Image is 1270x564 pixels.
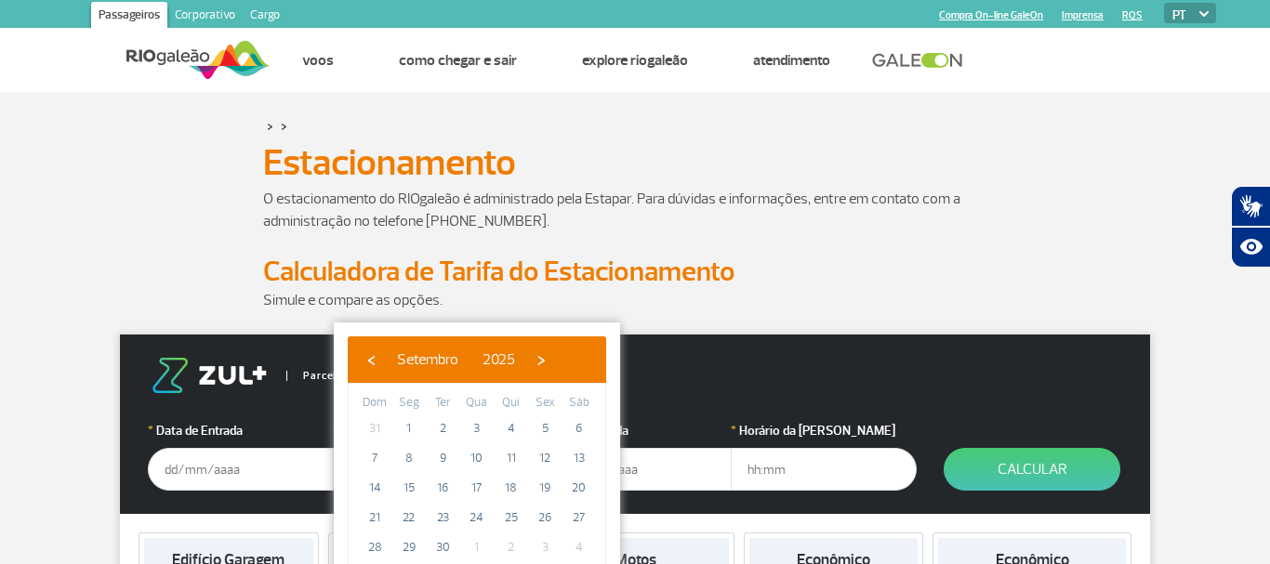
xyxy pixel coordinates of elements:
span: 1 [394,413,424,443]
span: 2025 [483,350,515,369]
img: logo-zul.png [148,358,271,393]
th: weekday [460,393,495,413]
span: 3 [530,532,560,562]
h2: Calculadora de Tarifa do Estacionamento [263,255,1007,289]
a: > [281,115,287,137]
span: 14 [360,473,390,503]
p: O estacionamento do RIOgaleão é administrado pela Estapar. Para dúvidas e informações, entre em c... [263,188,1007,232]
span: 1 [462,532,492,562]
a: Passageiros [91,2,167,32]
div: Plugin de acessibilidade da Hand Talk. [1231,186,1270,268]
span: 13 [564,443,594,473]
span: 15 [394,473,424,503]
button: › [527,346,555,374]
th: weekday [528,393,562,413]
span: 4 [496,413,526,443]
button: 2025 [470,346,527,374]
a: > [267,115,273,137]
label: Data da Saída [546,421,732,440]
span: 20 [564,473,594,503]
span: 24 [462,503,492,532]
a: Voos [302,51,334,70]
th: weekday [358,393,392,413]
span: 27 [564,503,594,532]
span: 2 [428,413,457,443]
input: dd/mm/aaaa [546,448,732,491]
span: Parceiro Oficial [286,371,382,381]
span: 31 [360,413,390,443]
span: 29 [394,532,424,562]
button: ‹ [357,346,385,374]
span: 3 [462,413,492,443]
span: 12 [530,443,560,473]
th: weekday [562,393,596,413]
input: hh:mm [731,448,917,491]
input: dd/mm/aaaa [148,448,334,491]
span: 28 [360,532,390,562]
a: Como chegar e sair [399,51,517,70]
span: 16 [428,473,457,503]
span: 4 [564,532,594,562]
button: Setembro [385,346,470,374]
a: Cargo [243,2,287,32]
th: weekday [494,393,528,413]
p: Simule e compare as opções. [263,289,1007,311]
span: 5 [530,413,560,443]
h1: Estacionamento [263,147,1007,178]
a: Corporativo [167,2,243,32]
a: Atendimento [753,51,830,70]
span: 25 [496,503,526,532]
span: 18 [496,473,526,503]
span: 10 [462,443,492,473]
th: weekday [426,393,460,413]
a: Explore RIOgaleão [582,51,688,70]
span: 21 [360,503,390,532]
button: Abrir recursos assistivos. [1231,227,1270,268]
a: RQS [1122,9,1143,21]
th: weekday [392,393,427,413]
input: hh:mm [333,448,519,491]
span: Setembro [397,350,458,369]
span: 23 [428,503,457,532]
span: 8 [394,443,424,473]
button: Calcular [944,448,1120,491]
bs-datepicker-navigation-view: ​ ​ ​ [357,348,555,366]
label: Data de Entrada [148,421,334,440]
button: Abrir tradutor de língua de sinais. [1231,186,1270,227]
span: 22 [394,503,424,532]
span: 19 [530,473,560,503]
span: 7 [360,443,390,473]
span: 26 [530,503,560,532]
span: 30 [428,532,457,562]
label: Horário da [PERSON_NAME] [731,421,917,440]
a: Compra On-line GaleOn [939,9,1043,21]
label: Horário da Entrada [333,421,519,440]
span: 17 [462,473,492,503]
span: 2 [496,532,526,562]
a: Imprensa [1062,9,1104,21]
span: 9 [428,443,457,473]
span: 6 [564,413,594,443]
span: 11 [496,443,526,473]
